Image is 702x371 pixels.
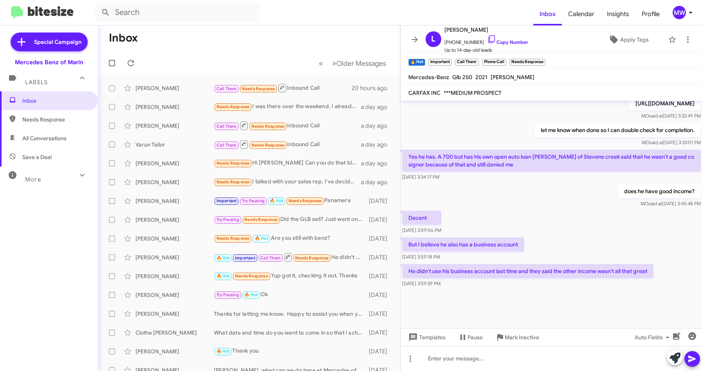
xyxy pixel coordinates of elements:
[361,159,394,167] div: a day ago
[491,74,534,81] span: [PERSON_NAME]
[289,198,322,203] span: Needs Response
[242,198,265,203] span: Try Pausing
[408,59,425,66] small: 🔥 Hot
[648,201,662,206] span: said at
[251,143,285,148] span: Needs Response
[214,329,366,337] div: What date and time do you want to come in so that I schedule you for an appointment? This way, I ...
[601,3,635,25] a: Insights
[562,3,601,25] a: Calendar
[217,292,239,297] span: Try Pausing
[482,59,506,66] small: Phone Call
[402,174,439,180] span: [DATE] 3:34:17 PM
[635,3,666,25] a: Profile
[25,176,41,183] span: More
[431,33,435,45] span: L
[402,227,441,233] span: [DATE] 3:59:06 PM
[352,84,394,92] div: 20 hours ago
[428,59,452,66] small: Important
[489,330,545,344] button: Mark Inactive
[402,211,441,225] p: Decent
[251,124,285,129] span: Needs Response
[135,197,214,205] div: [PERSON_NAME]
[444,46,528,54] span: Up to 14-day-old leads
[214,196,366,205] div: Panamera
[135,141,214,148] div: Varun Tailor
[135,84,214,92] div: [PERSON_NAME]
[217,143,237,148] span: Call Them
[444,89,502,96] span: ***MEDIUM PROSPECT
[487,39,528,45] a: Copy Number
[22,97,89,105] span: Inbox
[214,215,366,224] div: Did the GLB sell? Just went on the website and couldn't see anything?
[649,139,663,145] span: said at
[336,59,386,68] span: Older Messages
[327,55,391,71] button: Next
[534,123,700,137] p: let me know when done so I can double check for completion.
[666,6,693,19] button: MW
[366,235,393,243] div: [DATE]
[22,134,67,142] span: All Conversations
[34,38,81,46] span: Special Campaign
[135,329,214,337] div: Clotha [PERSON_NAME]
[15,58,83,66] div: Mercedes Benz of Marin
[214,83,352,93] div: Inbound Call
[214,159,361,168] div: Hi [PERSON_NAME] Can you do that blue eqb loaner car as a 2 year lease at $249 and $3000 down. Th...
[402,281,440,286] span: [DATE] 3:59:39 PM
[628,330,679,344] button: Auto Fields
[467,330,483,344] span: Pause
[235,255,255,261] span: Important
[408,89,440,96] span: CARFAX INC
[361,103,394,111] div: a day ago
[673,6,686,19] div: MW
[135,235,214,243] div: [PERSON_NAME]
[214,234,366,243] div: Are you still with benz?
[135,291,214,299] div: [PERSON_NAME]
[214,347,366,356] div: Thank you
[214,310,366,318] div: Thanks for letting me know. Happy to assist you when you get back.
[260,255,281,261] span: Call Them
[402,254,440,260] span: [DATE] 3:59:18 PM
[366,216,393,224] div: [DATE]
[366,347,393,355] div: [DATE]
[22,116,89,123] span: Needs Response
[475,74,487,81] span: 2021
[444,25,528,34] span: [PERSON_NAME]
[361,122,394,130] div: a day ago
[366,310,393,318] div: [DATE]
[25,79,48,86] span: Labels
[135,253,214,261] div: [PERSON_NAME]
[444,34,528,46] span: [PHONE_NUMBER]
[533,3,562,25] a: Inbox
[214,102,361,111] div: I was there over the weekend. I already test drove the vehicle. You were going to get back to me ...
[402,237,524,252] p: But I believe he also has a business account
[617,184,700,198] p: does he have good income?
[135,310,214,318] div: [PERSON_NAME]
[135,216,214,224] div: [PERSON_NAME]
[217,161,250,166] span: Needs Response
[641,113,700,119] span: MO [DATE] 3:32:49 PM
[217,198,237,203] span: Important
[314,55,328,71] button: Previous
[217,349,230,354] span: 🔥 Hot
[629,96,700,110] p: [URL][DOMAIN_NAME]
[361,141,394,148] div: a day ago
[592,33,664,47] button: Apply Tags
[270,198,283,203] span: 🔥 Hot
[402,150,701,172] p: Yes he has. A 700 but has his own open auto loan [PERSON_NAME] of Stevens creek said that he wasn...
[509,59,545,66] small: Needs Response
[366,329,393,337] div: [DATE]
[314,55,391,71] nav: Page navigation example
[217,236,250,241] span: Needs Response
[214,177,361,186] div: I talked with your sales rep. I've decided to go a different route. Thanks
[649,113,662,119] span: said at
[408,74,449,81] span: Mercedes-Benz
[366,253,393,261] div: [DATE]
[366,197,393,205] div: [DATE]
[242,86,275,91] span: Needs Response
[640,201,700,206] span: MO [DATE] 3:45:48 PM
[217,179,250,185] span: Needs Response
